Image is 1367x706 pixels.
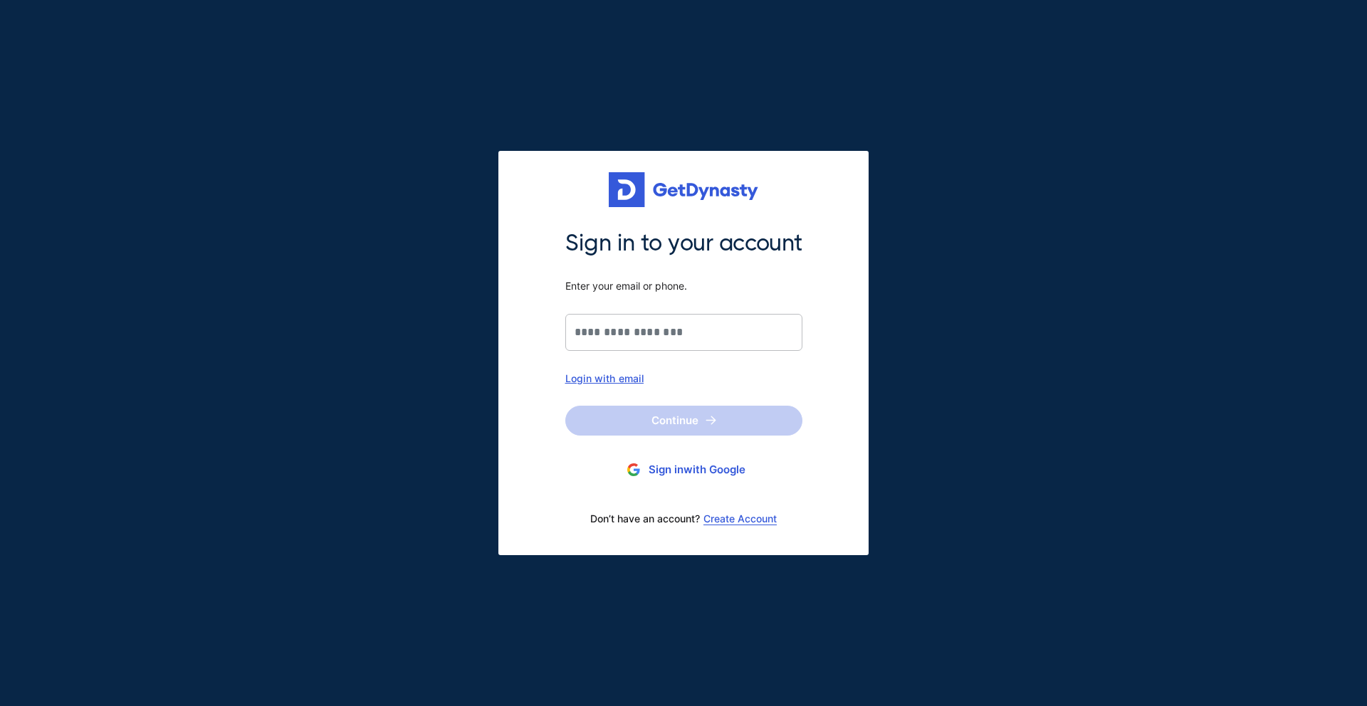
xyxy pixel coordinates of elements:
[609,172,758,208] img: Get started for free with Dynasty Trust Company
[565,372,802,384] div: Login with email
[565,228,802,258] span: Sign in to your account
[565,504,802,534] div: Don’t have an account?
[565,457,802,483] button: Sign inwith Google
[565,280,802,293] span: Enter your email or phone.
[703,513,777,525] a: Create Account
